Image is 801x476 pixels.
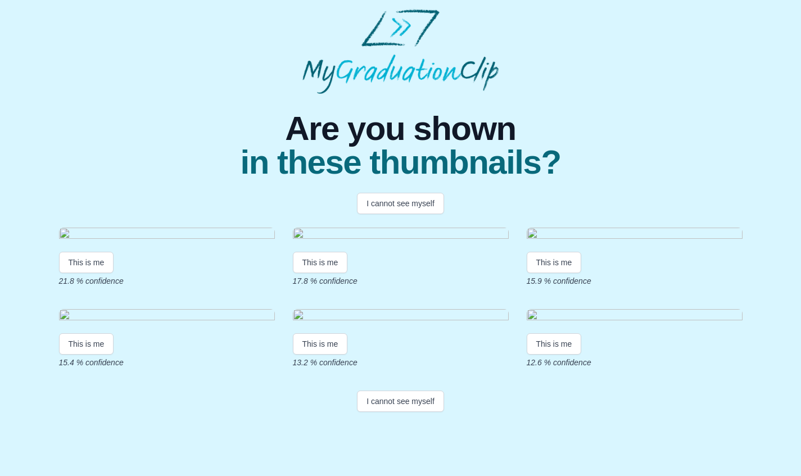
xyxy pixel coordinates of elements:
[527,275,743,287] p: 15.9 % confidence
[240,146,560,179] span: in these thumbnails?
[357,193,444,214] button: I cannot see myself
[302,9,498,94] img: MyGraduationClip
[293,252,348,273] button: This is me
[527,252,582,273] button: This is me
[527,333,582,355] button: This is me
[293,275,509,287] p: 17.8 % confidence
[527,357,743,368] p: 12.6 % confidence
[527,228,743,243] img: d4183af337f12f80acedca6804bb8ab6313313d5.gif
[59,275,275,287] p: 21.8 % confidence
[240,112,560,146] span: Are you shown
[59,333,114,355] button: This is me
[59,228,275,243] img: 939d8118fe68070a795a861ad285293ce4b7bfbe.gif
[59,252,114,273] button: This is me
[59,357,275,368] p: 15.4 % confidence
[59,309,275,324] img: 618f5974b689fe066b6e4e7ae6e30fc0e201d488.gif
[293,333,348,355] button: This is me
[357,391,444,412] button: I cannot see myself
[527,309,743,324] img: cbc6be443afe97868bb29ef7479d266483599ba4.gif
[293,228,509,243] img: fb7c298b20cf8fc302033b351921523beb31df6a.gif
[293,309,509,324] img: 060343f54e05d1c5a7b254dcb32573c414523aa7.gif
[293,357,509,368] p: 13.2 % confidence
